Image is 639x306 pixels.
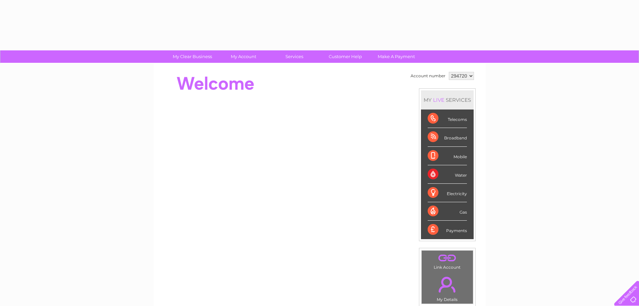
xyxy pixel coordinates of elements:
[428,110,467,128] div: Telecoms
[428,221,467,239] div: Payments
[423,252,471,264] a: .
[423,273,471,296] a: .
[409,70,447,82] td: Account number
[216,50,271,63] a: My Account
[428,147,467,165] div: Mobile
[428,202,467,221] div: Gas
[165,50,220,63] a: My Clear Business
[432,97,446,103] div: LIVE
[421,271,473,304] td: My Details
[267,50,322,63] a: Services
[369,50,424,63] a: Make A Payment
[421,250,473,271] td: Link Account
[428,165,467,184] div: Water
[428,184,467,202] div: Electricity
[428,128,467,146] div: Broadband
[318,50,373,63] a: Customer Help
[421,90,474,110] div: MY SERVICES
